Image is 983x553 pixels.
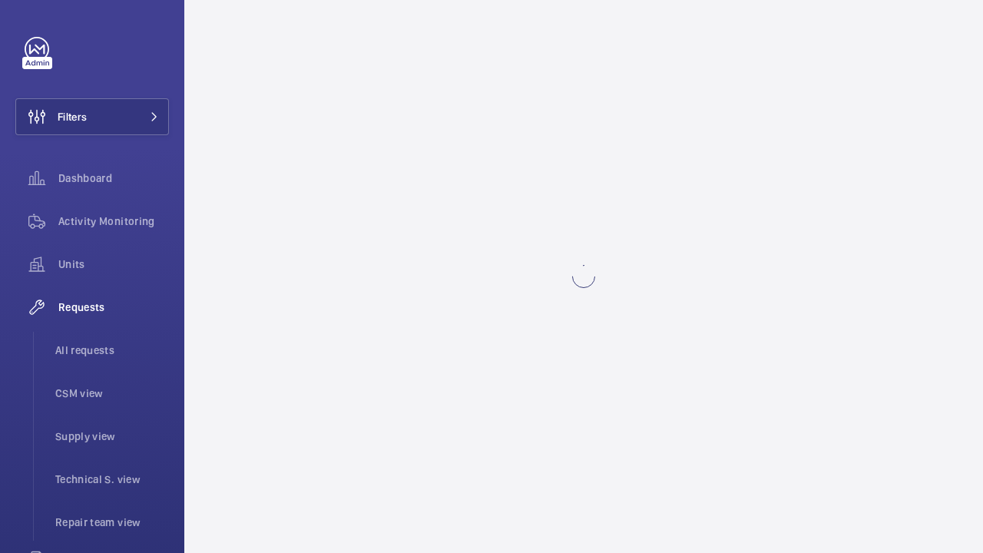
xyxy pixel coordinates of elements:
[58,109,87,124] span: Filters
[55,386,169,401] span: CSM view
[58,257,169,272] span: Units
[55,515,169,530] span: Repair team view
[15,98,169,135] button: Filters
[58,214,169,229] span: Activity Monitoring
[55,472,169,487] span: Technical S. view
[58,300,169,315] span: Requests
[55,429,169,444] span: Supply view
[58,171,169,186] span: Dashboard
[55,343,169,358] span: All requests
